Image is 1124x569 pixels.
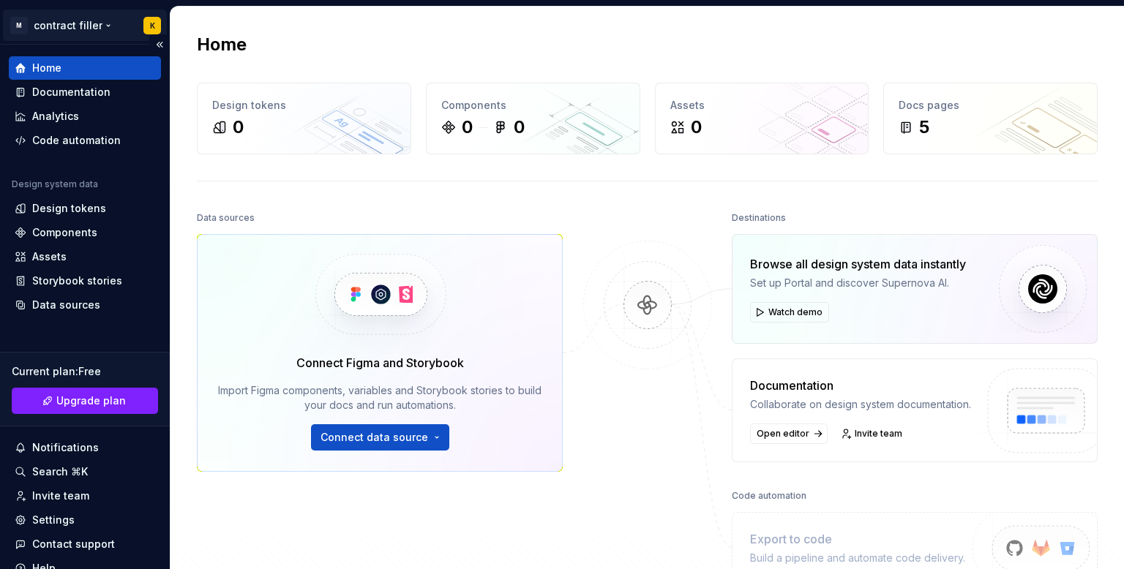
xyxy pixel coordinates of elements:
a: Storybook stories [9,269,161,293]
div: contract filler [34,18,102,33]
a: Invite team [9,484,161,508]
div: Data sources [32,298,100,312]
span: Invite team [855,428,902,440]
div: M [10,17,28,34]
div: 0 [514,116,525,139]
div: Search ⌘K [32,464,88,479]
div: 0 [691,116,702,139]
div: Notifications [32,440,99,455]
span: Connect data source [321,430,428,445]
a: Documentation [9,80,161,104]
button: Search ⌘K [9,460,161,483]
div: Collaborate on design system documentation. [750,397,971,412]
div: Components [441,98,625,113]
div: Invite team [32,489,89,503]
a: Docs pages5 [883,83,1098,154]
div: 0 [233,116,244,139]
div: 5 [919,116,929,139]
a: Upgrade plan [12,388,158,414]
button: Collapse sidebar [149,34,170,55]
div: Settings [32,513,75,527]
a: Design tokens0 [197,83,411,154]
div: Browse all design system data instantly [750,255,966,273]
div: Export to code [750,530,965,548]
div: Connect Figma and Storybook [296,354,464,372]
a: Open editor [750,423,828,444]
div: Data sources [197,208,255,228]
span: Open editor [757,428,809,440]
div: Home [32,61,61,75]
div: Documentation [750,377,971,394]
a: Design tokens [9,197,161,220]
a: Components00 [426,83,640,154]
div: Analytics [32,109,79,124]
div: K [150,20,155,31]
button: Contact support [9,532,161,556]
div: Design system data [12,178,98,190]
div: Docs pages [899,98,1082,113]
button: Notifications [9,436,161,459]
div: Components [32,225,97,240]
a: Components [9,221,161,244]
div: Contact support [32,537,115,551]
button: Connect data source [311,424,449,451]
div: Documentation [32,85,110,99]
div: Design tokens [212,98,396,113]
a: Data sources [9,293,161,317]
div: Code automation [32,133,121,148]
a: Assets0 [655,83,869,154]
a: Settings [9,508,161,532]
div: Assets [670,98,854,113]
a: Analytics [9,105,161,128]
div: Assets [32,249,67,264]
div: Destinations [732,208,786,228]
div: 0 [462,116,473,139]
button: Mcontract fillerK [3,10,167,41]
div: Build a pipeline and automate code delivery. [750,551,965,565]
div: Design tokens [32,201,106,216]
div: Set up Portal and discover Supernova AI. [750,276,966,290]
a: Assets [9,245,161,268]
div: Current plan : Free [12,364,158,379]
div: Code automation [732,486,806,506]
div: Import Figma components, variables and Storybook stories to build your docs and run automations. [218,383,542,412]
a: Code automation [9,129,161,152]
button: Watch demo [750,302,829,323]
span: Upgrade plan [56,393,126,408]
h2: Home [197,33,247,56]
a: Invite team [836,423,909,444]
span: Watch demo [768,306,823,318]
div: Storybook stories [32,274,122,288]
a: Home [9,56,161,80]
